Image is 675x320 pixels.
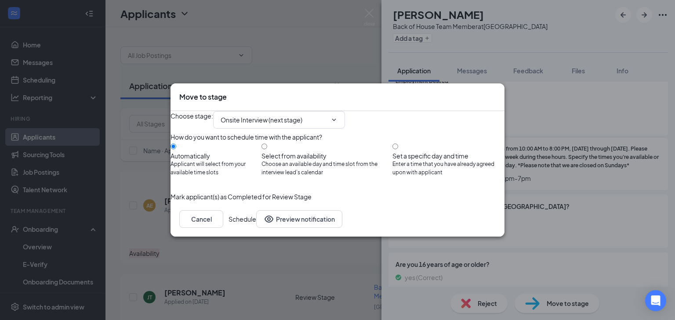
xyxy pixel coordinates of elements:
[229,210,256,228] button: Schedule
[179,92,227,102] h3: Move to stage
[171,192,312,201] span: Mark applicant(s) as Completed for Review Stage
[261,160,392,177] span: Choose an available day and time slot from the interview lead’s calendar
[171,111,213,129] span: Choose stage :
[179,210,223,228] button: Cancel
[645,290,666,311] div: Open Intercom Messenger
[256,210,342,228] button: Preview notificationEye
[330,116,337,123] svg: ChevronDown
[171,160,261,177] span: Applicant will select from your available time slots
[392,151,504,160] div: Set a specific day and time
[392,160,504,177] span: Enter a time that you have already agreed upon with applicant
[261,151,392,160] div: Select from availability
[171,132,504,142] div: How do you want to schedule time with the applicant?
[264,214,274,224] svg: Eye
[171,151,261,160] div: Automatically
